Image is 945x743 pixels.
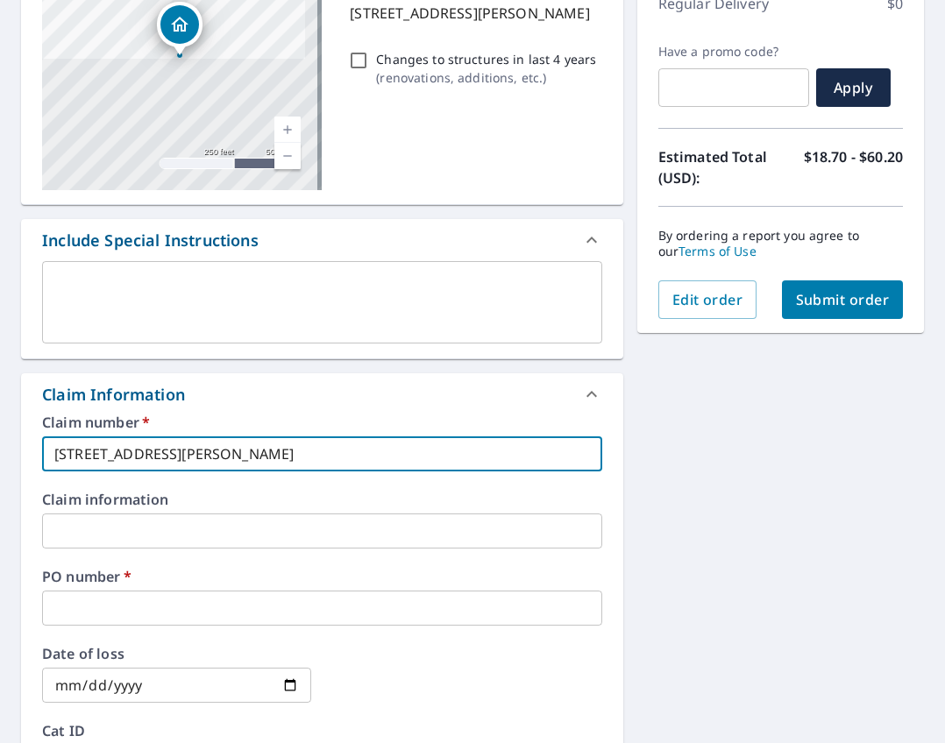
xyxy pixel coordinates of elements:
[42,570,602,584] label: PO number
[21,219,623,261] div: Include Special Instructions
[274,117,301,143] a: Current Level 17, Zoom In
[157,2,202,56] div: Dropped pin, building 1, Residential property, 1967 E Rocklin Dr Sandy, UT 84092
[42,724,602,738] label: Cat ID
[376,68,596,87] p: ( renovations, additions, etc. )
[42,383,185,407] div: Claim Information
[376,50,596,68] p: Changes to structures in last 4 years
[21,373,623,415] div: Claim Information
[274,143,301,169] a: Current Level 17, Zoom Out
[350,3,594,24] p: [STREET_ADDRESS][PERSON_NAME]
[658,228,903,259] p: By ordering a report you agree to our
[679,243,757,259] a: Terms of Use
[782,280,904,319] button: Submit order
[658,146,781,188] p: Estimated Total (USD):
[672,290,743,309] span: Edit order
[658,280,757,319] button: Edit order
[42,492,602,506] label: Claim information
[42,647,311,661] label: Date of loss
[830,78,877,97] span: Apply
[804,146,903,188] p: $18.70 - $60.20
[796,290,890,309] span: Submit order
[42,229,259,252] div: Include Special Instructions
[658,44,809,60] label: Have a promo code?
[42,415,602,429] label: Claim number
[816,68,891,107] button: Apply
